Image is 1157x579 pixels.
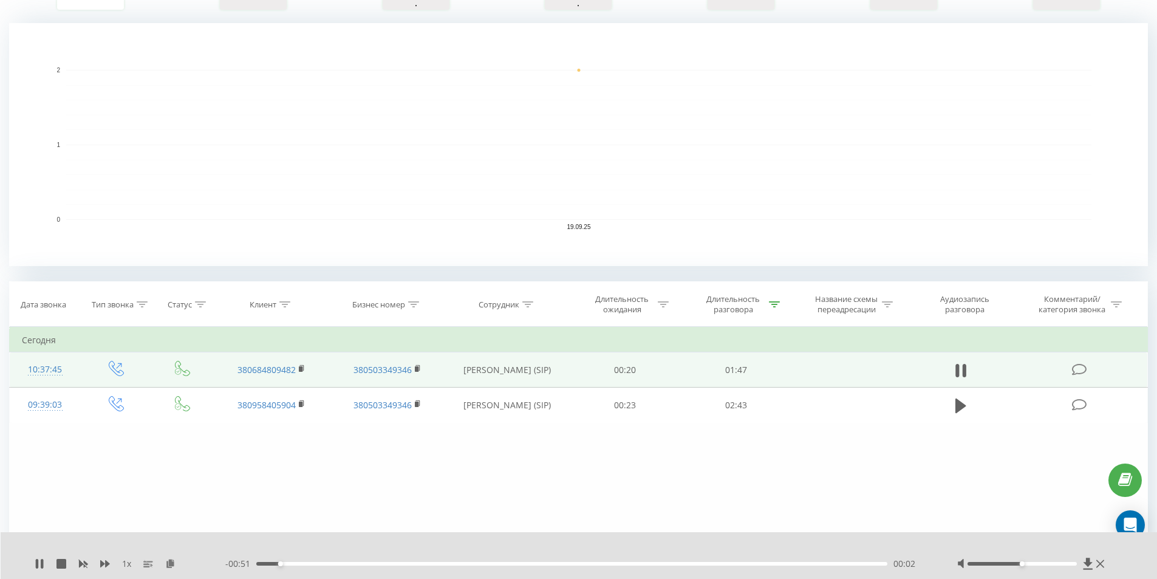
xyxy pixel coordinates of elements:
[10,328,1148,352] td: Сегодня
[681,388,792,423] td: 02:43
[1037,294,1108,315] div: Комментарий/категория звонка
[278,561,282,566] div: Accessibility label
[445,388,570,423] td: [PERSON_NAME] (SIP)
[22,358,69,382] div: 10:37:45
[701,294,766,315] div: Длительность разговора
[570,388,681,423] td: 00:23
[479,300,519,310] div: Сотрудник
[250,300,276,310] div: Клиент
[56,216,60,223] text: 0
[56,142,60,148] text: 1
[122,558,131,570] span: 1 x
[1116,510,1145,540] div: Open Intercom Messenger
[22,393,69,417] div: 09:39:03
[225,558,256,570] span: - 00:51
[445,352,570,388] td: [PERSON_NAME] (SIP)
[814,294,879,315] div: Название схемы переадресации
[9,23,1148,266] svg: A chart.
[237,364,296,375] a: 380684809482
[352,300,405,310] div: Бизнес номер
[567,224,591,230] text: 19.09.25
[925,294,1004,315] div: Аудиозапись разговора
[237,399,296,411] a: 380958405904
[92,300,134,310] div: Тип звонка
[590,294,655,315] div: Длительность ожидания
[353,364,412,375] a: 380503349346
[168,300,192,310] div: Статус
[1020,561,1025,566] div: Accessibility label
[681,352,792,388] td: 01:47
[893,558,915,570] span: 00:02
[570,352,681,388] td: 00:20
[353,399,412,411] a: 380503349346
[56,67,60,74] text: 2
[21,300,66,310] div: Дата звонка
